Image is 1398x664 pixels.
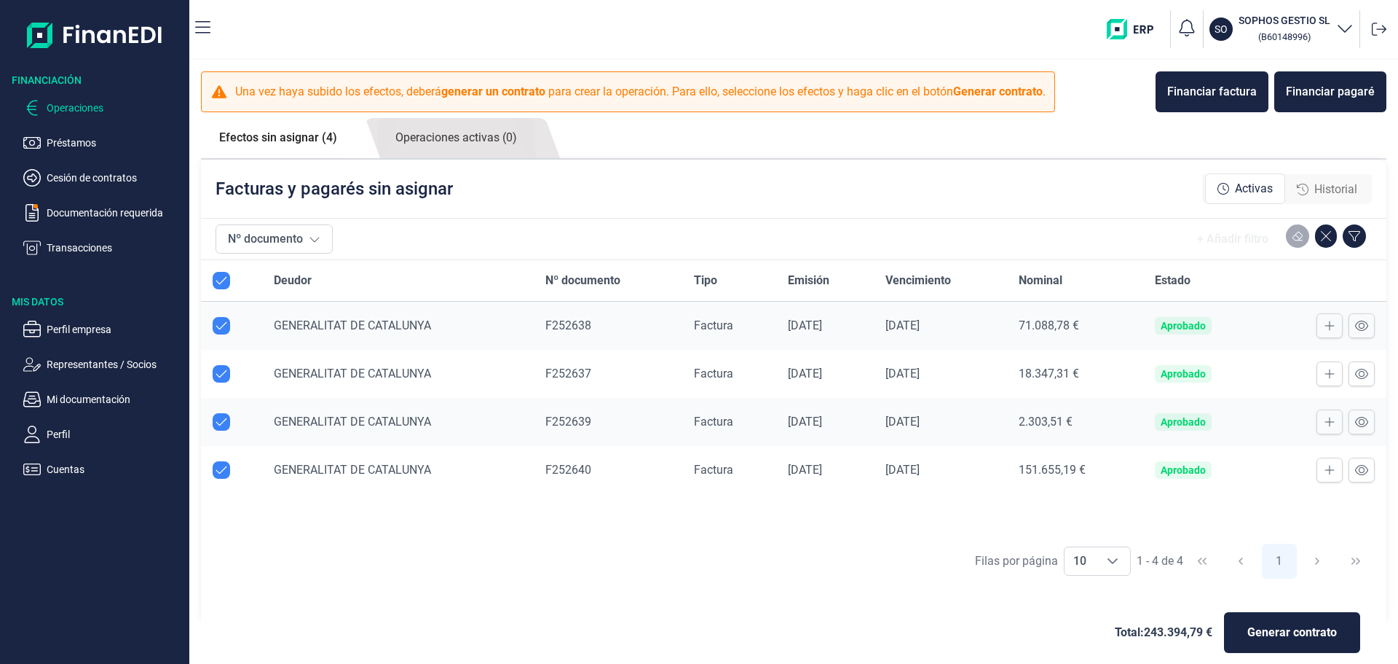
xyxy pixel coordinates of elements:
button: Cuentas [23,461,183,478]
div: [DATE] [885,463,996,477]
b: Generar contrato [953,85,1043,98]
span: Factura [694,367,733,380]
span: Factura [694,319,733,332]
p: Una vez haya subido los efectos, deberá para crear la operación. Para ello, seleccione los efecto... [235,83,1046,101]
span: GENERALITAT DE CATALUNYA [274,319,431,332]
p: Perfil [47,426,183,443]
button: Perfil [23,426,183,443]
span: 1 - 4 de 4 [1137,555,1183,567]
div: Financiar factura [1167,83,1257,101]
p: Transacciones [47,239,183,257]
span: F252639 [545,415,591,429]
span: GENERALITAT DE CATALUNYA [274,463,431,477]
div: Aprobado [1161,368,1206,380]
div: 2.303,51 € [1019,415,1132,429]
button: Operaciones [23,99,183,117]
button: Page 1 [1262,544,1297,579]
button: SOSOPHOS GESTIO SL (B60148996) [1209,13,1354,45]
div: Row Unselected null [213,461,230,479]
div: Activas [1205,173,1285,204]
span: Generar contrato [1247,624,1337,641]
div: Financiar pagaré [1286,83,1375,101]
p: Operaciones [47,99,183,117]
button: Transacciones [23,239,183,257]
span: GENERALITAT DE CATALUNYA [274,415,431,429]
button: Documentación requerida [23,204,183,222]
span: F252640 [545,463,591,477]
span: F252638 [545,319,591,332]
button: Last Page [1338,544,1373,579]
div: [DATE] [788,367,862,381]
button: Generar contrato [1224,612,1360,653]
span: GENERALITAT DE CATALUNYA [274,367,431,380]
div: Row Unselected null [213,317,230,335]
button: Financiar pagaré [1274,71,1386,112]
small: Copiar cif [1258,31,1311,42]
p: Perfil empresa [47,321,183,338]
span: Factura [694,415,733,429]
span: Emisión [788,272,829,289]
span: 10 [1065,547,1095,575]
div: [DATE] [885,415,996,429]
span: F252637 [545,367,591,380]
div: Aprobado [1161,416,1206,428]
div: 18.347,31 € [1019,367,1132,381]
span: Estado [1155,272,1190,289]
p: Documentación requerida [47,204,183,222]
div: [DATE] [788,319,862,333]
button: Préstamos [23,134,183,152]
b: generar un contrato [441,85,545,98]
h3: SOPHOS GESTIO SL [1239,13,1330,28]
button: Representantes / Socios [23,356,183,373]
p: Representantes / Socios [47,356,183,373]
span: Total: 243.394,79 € [1115,624,1212,641]
span: Nº documento [545,272,620,289]
div: Historial [1285,175,1369,204]
span: Tipo [694,272,717,289]
p: Facturas y pagarés sin asignar [216,177,453,200]
div: [DATE] [788,463,862,477]
p: Cesión de contratos [47,169,183,187]
img: Logo de aplicación [27,12,163,58]
span: Nominal [1019,272,1062,289]
div: All items selected [213,272,230,289]
p: Mi documentación [47,391,183,408]
div: 151.655,19 € [1019,463,1132,477]
div: Filas por página [975,552,1058,570]
div: Aprobado [1161,464,1206,476]
button: Perfil empresa [23,321,183,338]
button: Next Page [1300,544,1335,579]
div: Aprobado [1161,320,1206,332]
span: Activas [1235,180,1273,198]
div: Row Unselected null [213,365,230,383]
span: Factura [694,463,733,477]
button: Previous Page [1223,544,1258,579]
div: 71.088,78 € [1019,319,1132,333]
div: [DATE] [788,415,862,429]
div: [DATE] [885,367,996,381]
img: erp [1107,19,1164,39]
button: Financiar factura [1156,71,1268,112]
p: Préstamos [47,134,183,152]
span: Vencimiento [885,272,951,289]
button: Nº documento [216,224,333,254]
p: SO [1215,22,1228,36]
p: Cuentas [47,461,183,478]
a: Efectos sin asignar (4) [201,118,355,157]
span: Historial [1314,181,1357,198]
button: Mi documentación [23,391,183,408]
a: Operaciones activas (0) [377,118,535,158]
button: Cesión de contratos [23,169,183,187]
div: Choose [1095,547,1130,575]
div: [DATE] [885,319,996,333]
span: Deudor [274,272,312,289]
button: First Page [1185,544,1220,579]
div: Row Unselected null [213,413,230,431]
